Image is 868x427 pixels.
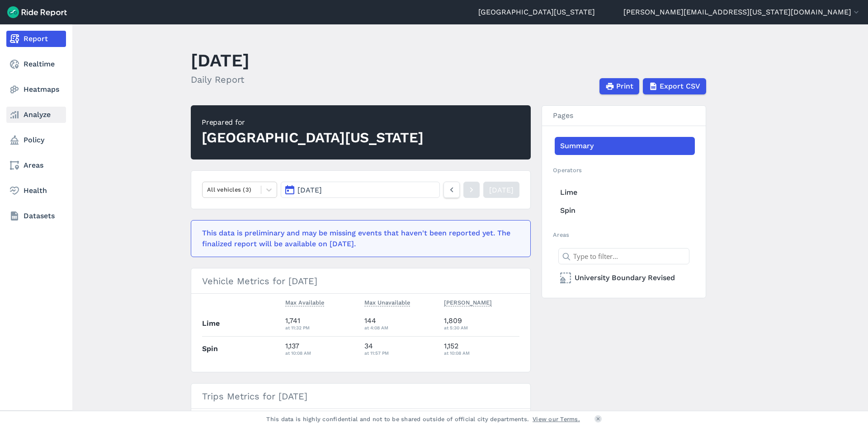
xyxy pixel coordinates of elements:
[191,73,250,86] h2: Daily Report
[364,315,437,332] div: 144
[297,186,322,194] span: [DATE]
[6,157,66,174] a: Areas
[202,128,423,148] div: [GEOGRAPHIC_DATA][US_STATE]
[478,7,595,18] a: [GEOGRAPHIC_DATA][US_STATE]
[623,7,861,18] button: [PERSON_NAME][EMAIL_ADDRESS][US_STATE][DOMAIN_NAME]
[6,208,66,224] a: Datasets
[555,137,695,155] a: Summary
[643,78,706,94] button: Export CSV
[285,297,324,308] button: Max Available
[281,182,440,198] button: [DATE]
[555,202,695,220] a: Spin
[191,48,250,73] h1: [DATE]
[6,132,66,148] a: Policy
[558,248,689,264] input: Type to filter...
[6,81,66,98] a: Heatmaps
[364,297,410,308] button: Max Unavailable
[364,324,437,332] div: at 4:08 AM
[202,336,282,361] th: Spin
[202,117,423,128] div: Prepared for
[285,324,358,332] div: at 11:32 PM
[364,349,437,357] div: at 11:57 PM
[7,6,67,18] img: Ride Report
[6,56,66,72] a: Realtime
[6,107,66,123] a: Analyze
[364,341,437,357] div: 34
[542,106,706,126] h3: Pages
[553,166,695,174] h2: Operators
[285,349,358,357] div: at 10:08 AM
[285,297,324,306] span: Max Available
[555,269,695,287] a: University Boundary Revised
[285,341,358,357] div: 1,137
[444,315,520,332] div: 1,809
[599,78,639,94] button: Print
[285,315,358,332] div: 1,741
[202,228,514,249] div: This data is preliminary and may be missing events that haven't been reported yet. The finalized ...
[483,182,519,198] a: [DATE]
[6,183,66,199] a: Health
[444,341,520,357] div: 1,152
[191,384,530,409] h3: Trips Metrics for [DATE]
[553,230,695,239] h2: Areas
[444,349,520,357] div: at 10:08 AM
[6,31,66,47] a: Report
[191,268,530,294] h3: Vehicle Metrics for [DATE]
[533,415,580,423] a: View our Terms.
[660,81,700,92] span: Export CSV
[616,81,633,92] span: Print
[444,297,492,306] span: [PERSON_NAME]
[444,324,520,332] div: at 5:30 AM
[364,297,410,306] span: Max Unavailable
[202,311,282,336] th: Lime
[555,183,695,202] a: Lime
[444,297,492,308] button: [PERSON_NAME]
